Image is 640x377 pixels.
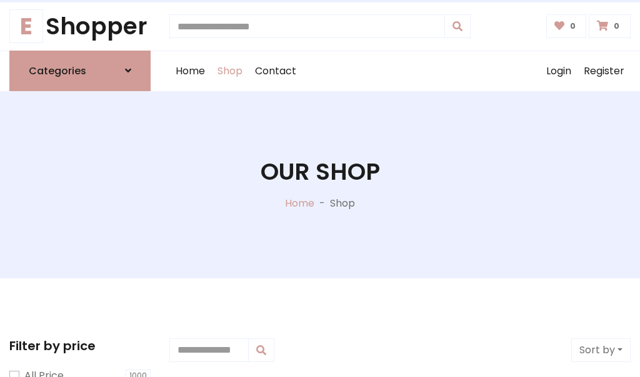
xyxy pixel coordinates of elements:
a: Contact [249,51,302,91]
p: Shop [330,196,355,211]
a: Shop [211,51,249,91]
button: Sort by [571,338,631,362]
a: Register [577,51,631,91]
p: - [314,196,330,211]
span: 0 [611,21,622,32]
a: Login [540,51,577,91]
span: 0 [567,21,579,32]
a: Home [285,196,314,210]
span: E [9,9,43,43]
a: Home [169,51,211,91]
a: Categories [9,51,151,91]
h5: Filter by price [9,338,151,353]
h1: Shopper [9,12,151,41]
a: EShopper [9,12,151,41]
a: 0 [589,14,631,38]
h6: Categories [29,65,86,77]
h1: Our Shop [261,158,380,186]
a: 0 [546,14,587,38]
